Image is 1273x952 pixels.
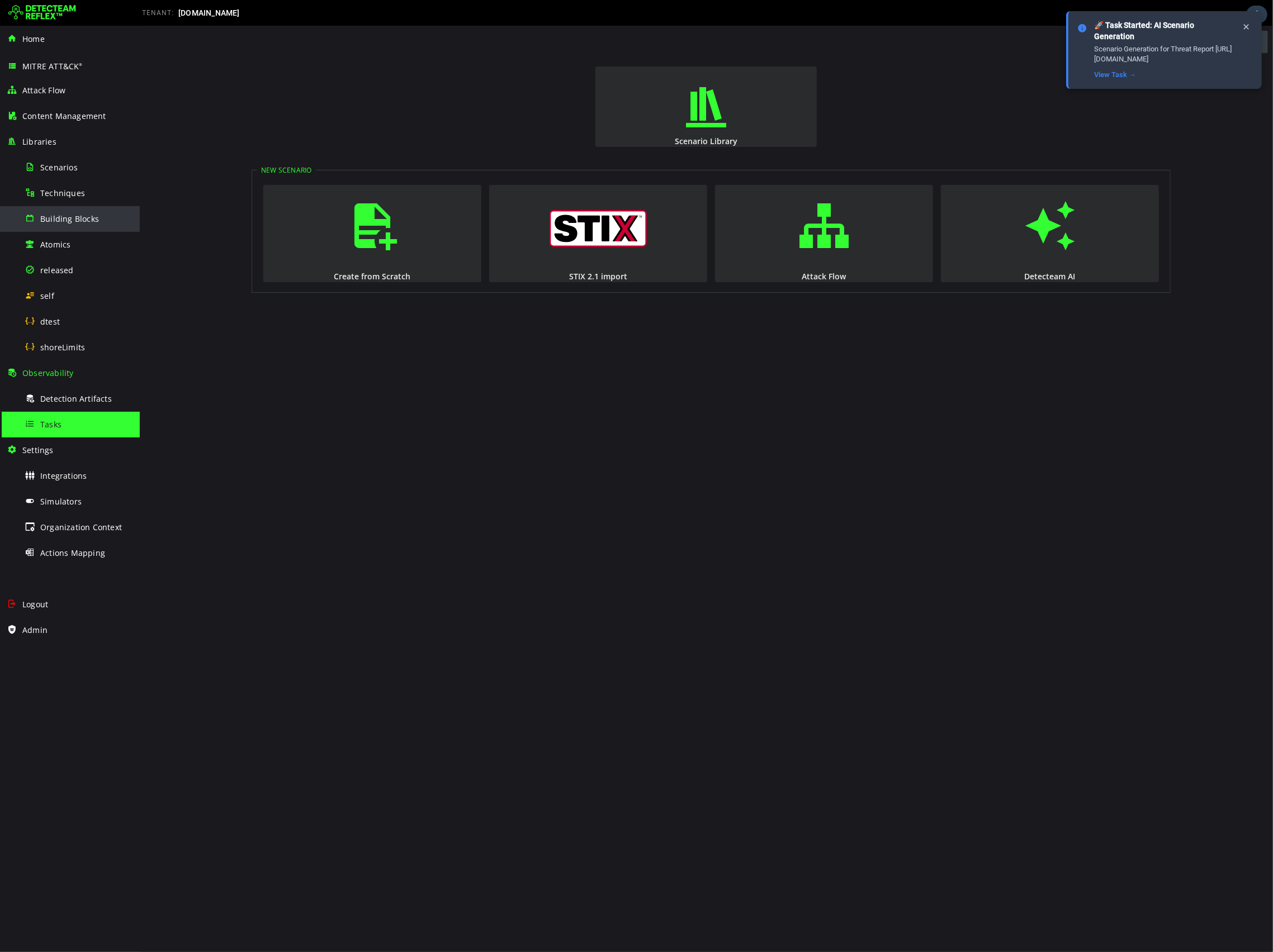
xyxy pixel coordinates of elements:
span: Observability [22,368,74,378]
span: Home [22,34,45,44]
span: Simulators [40,496,82,507]
div: Scenario Generation for Threat Report [URL][DOMAIN_NAME] [1094,44,1233,64]
sup: ® [79,62,82,67]
button: Attack Flow [575,159,793,256]
legend: New Scenario [117,140,176,149]
img: Detecteam logo [8,4,76,22]
div: 🚀 Task Started: AI Scenario Generation [1094,20,1233,42]
button: STIX 2.1 import [349,159,567,256]
button: Create from Scratch [124,159,342,256]
img: logo_stix.svg [410,184,507,221]
span: released [40,265,74,275]
span: MITRE ATT&CK [22,61,83,72]
div: Starting AI to create TTPs [995,5,1128,28]
span: Scenarios [40,162,78,173]
div: Detecteam AI [800,245,1020,256]
span: TENANT: [142,9,174,17]
div: Task Notifications [1246,6,1267,23]
span: Integrations [40,470,87,481]
span: Organization Context [40,522,122,532]
div: Scenario Library [455,110,678,121]
div: STIX 2.1 import [348,245,569,256]
span: Tasks [40,419,61,430]
span: self [40,291,54,301]
a: View Task → [1094,70,1136,79]
span: Techniques [40,188,85,198]
span: Content Management [22,111,106,121]
span: Detection Artifacts [40,393,112,404]
span: [DOMAIN_NAME] [178,8,240,17]
span: Settings [22,445,54,455]
span: Building Blocks [40,213,99,224]
span: Atomics [40,239,70,250]
span: Logout [22,599,48,610]
div: Create from Scratch [122,245,343,256]
span: Admin [22,625,48,635]
span: Attack Flow [22,85,65,96]
button: Detecteam AI [801,159,1019,256]
span: Libraries [22,136,56,147]
span: dtest [40,316,60,327]
span: Actions Mapping [40,548,105,558]
div: Attack Flow [574,245,794,256]
button: Scenario Library [456,41,677,121]
span: shoreLimits [40,342,85,353]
